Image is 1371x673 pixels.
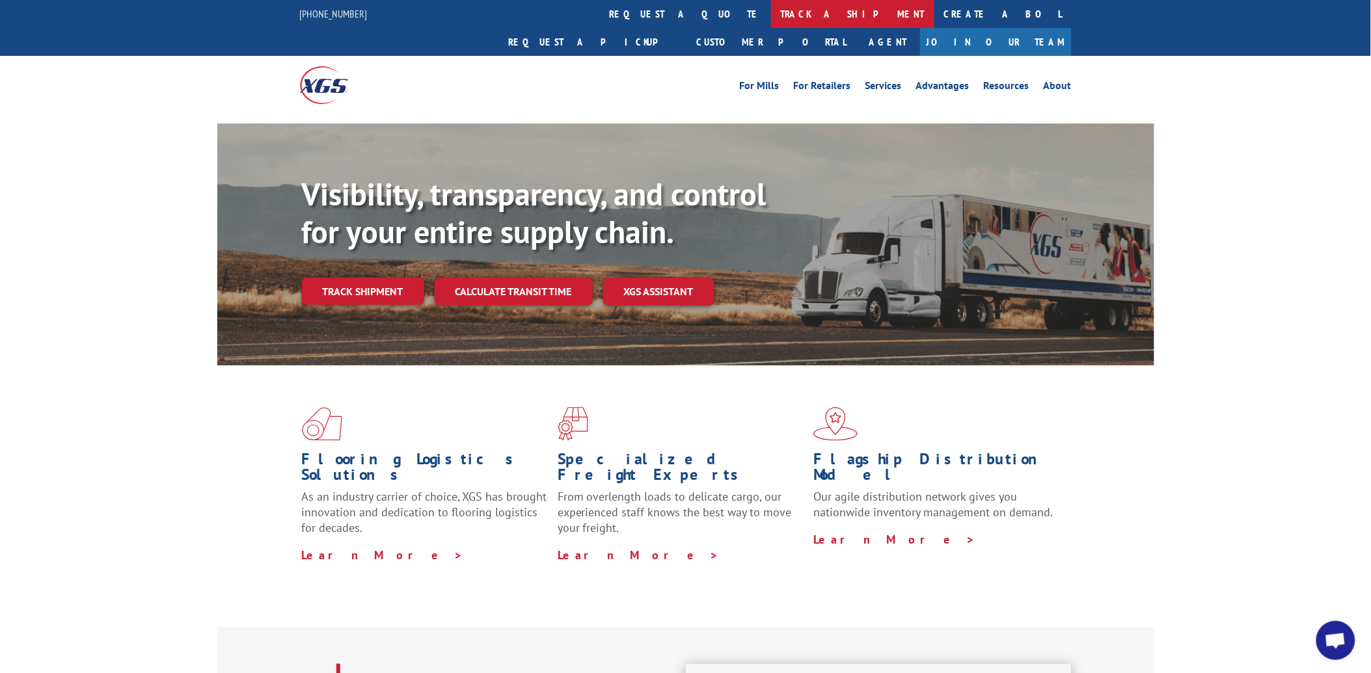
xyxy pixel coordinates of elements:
[302,174,767,252] b: Visibility, transparency, and control for your entire supply chain.
[302,548,464,562] a: Learn More >
[984,81,1029,95] a: Resources
[302,451,548,489] h1: Flooring Logistics Solutions
[813,407,858,441] img: xgs-icon-flagship-distribution-model-red
[302,407,342,441] img: xgs-icon-total-supply-chain-intelligence-red
[300,7,368,20] a: [PHONE_NUMBER]
[865,81,902,95] a: Services
[916,81,970,95] a: Advantages
[813,451,1059,489] h1: Flagship Distribution Model
[813,489,1053,520] span: Our agile distribution network gives you nationwide inventory management on demand.
[603,278,714,306] a: XGS ASSISTANT
[856,28,920,56] a: Agent
[1044,81,1072,95] a: About
[1316,621,1355,660] div: Open chat
[558,548,720,562] a: Learn More >
[499,28,687,56] a: Request a pickup
[558,489,804,547] p: From overlength loads to delicate cargo, our experienced staff knows the best way to move your fr...
[558,451,804,489] h1: Specialized Freight Experts
[558,407,588,441] img: xgs-icon-focused-on-flooring-red
[302,489,547,535] span: As an industry carrier of choice, XGS has brought innovation and dedication to flooring logistics...
[813,532,975,547] a: Learn More >
[435,278,593,306] a: Calculate transit time
[740,81,780,95] a: For Mills
[302,278,424,305] a: Track shipment
[794,81,851,95] a: For Retailers
[920,28,1072,56] a: Join Our Team
[687,28,856,56] a: Customer Portal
